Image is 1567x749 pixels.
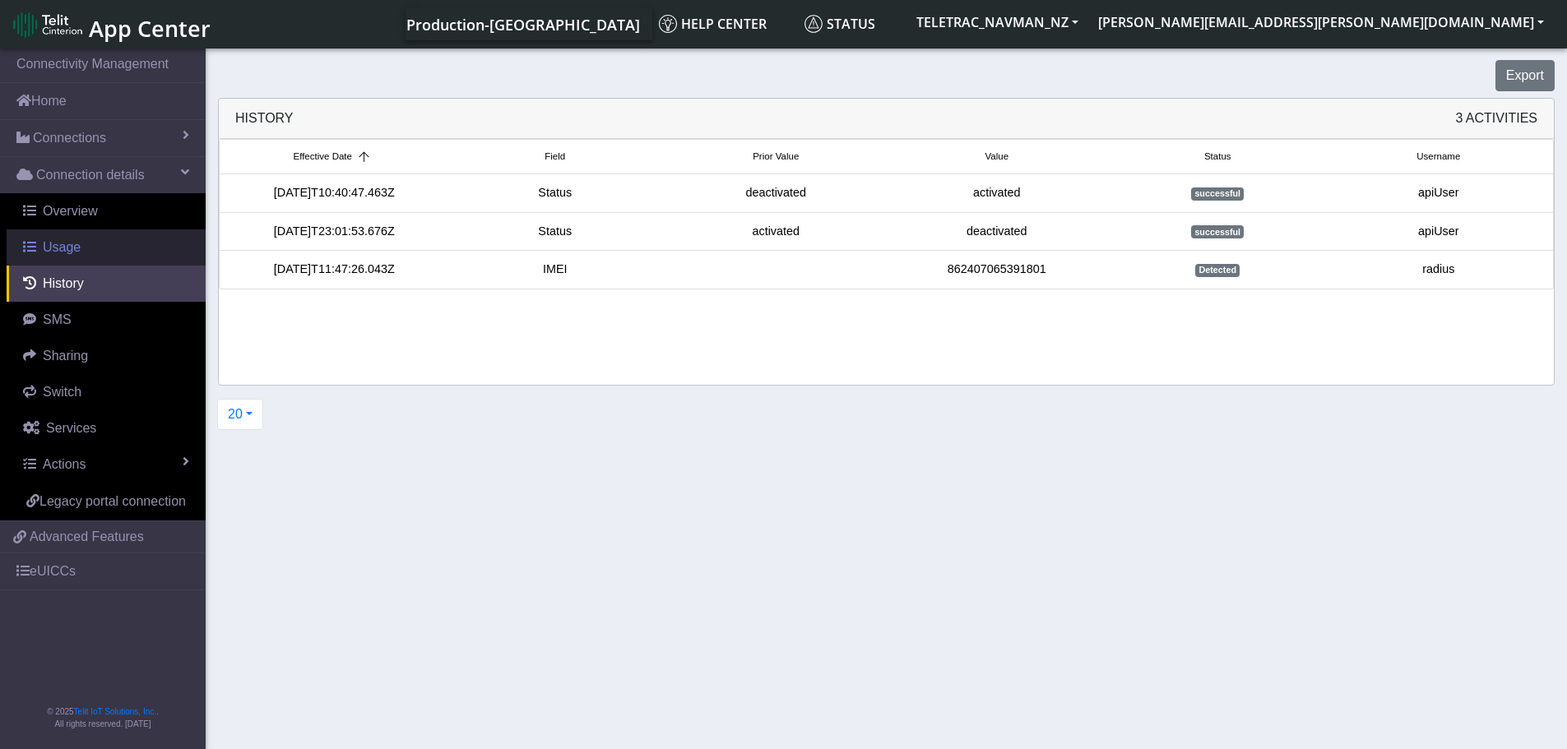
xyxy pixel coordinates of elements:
span: Connection details [36,165,145,185]
a: Sharing [7,338,206,374]
a: Help center [652,7,798,40]
div: apiUser [1328,223,1550,241]
img: status.svg [804,15,823,33]
div: Status [445,184,666,202]
div: [DATE]T10:40:47.463Z [224,184,445,202]
span: Username [1416,150,1460,164]
div: deactivated [887,223,1108,241]
div: radius [1328,261,1550,279]
button: Export [1495,60,1555,91]
span: 3 Activities [1455,109,1537,128]
span: History [43,276,84,290]
span: Prior Value [753,150,799,164]
a: Switch [7,374,206,410]
span: Status [804,15,875,33]
a: Status [798,7,906,40]
span: Status [1204,150,1231,164]
a: Services [7,410,206,446]
a: Usage [7,229,206,266]
img: knowledge.svg [659,15,677,33]
span: successful [1191,187,1244,201]
div: Status [445,223,666,241]
div: activated [665,223,887,241]
a: History [7,266,206,302]
button: 20 [217,399,263,430]
button: [PERSON_NAME][EMAIL_ADDRESS][PERSON_NAME][DOMAIN_NAME] [1088,7,1554,37]
span: App Center [89,13,211,44]
a: SMS [7,302,206,338]
a: Overview [7,193,206,229]
span: Usage [43,240,81,254]
img: logo-telit-cinterion-gw-new.png [13,12,82,38]
span: Sharing [43,349,88,363]
a: Telit IoT Solutions, Inc. [74,707,156,716]
span: Effective Date [294,150,352,164]
a: Actions [7,446,206,483]
span: Production-[GEOGRAPHIC_DATA] [406,15,640,35]
span: Advanced Features [30,527,144,547]
div: apiUser [1328,184,1550,202]
span: Switch [43,385,81,399]
span: Actions [43,457,86,471]
div: [DATE]T23:01:53.676Z [224,223,445,241]
div: [DATE]T11:47:26.043Z [224,261,445,279]
span: Connections [33,128,106,148]
span: successful [1191,225,1244,238]
span: Services [46,421,96,435]
span: Detected [1195,264,1240,277]
div: 862407065391801 [887,261,1108,279]
span: SMS [43,312,72,326]
div: activated [887,184,1108,202]
div: History [219,99,1554,139]
span: Value [985,150,1008,164]
div: IMEI [445,261,666,279]
span: Field [545,150,565,164]
span: Help center [659,15,767,33]
button: TELETRAC_NAVMAN_NZ [906,7,1088,37]
a: App Center [13,7,208,42]
span: Overview [43,204,98,218]
a: Your current platform instance [406,7,639,40]
span: Legacy portal connection [39,494,186,508]
div: deactivated [665,184,887,202]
